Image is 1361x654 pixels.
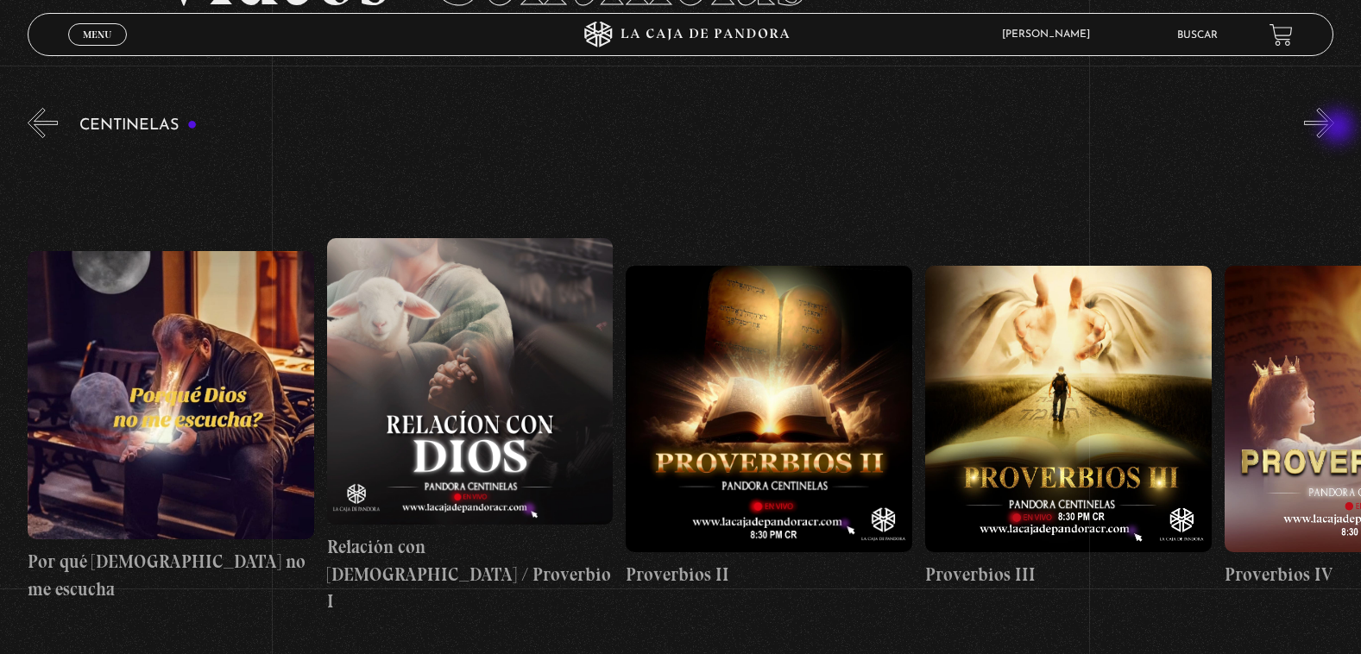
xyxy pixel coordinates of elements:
[28,548,314,602] h4: Por qué [DEMOGRAPHIC_DATA] no me escucha
[78,44,118,56] span: Cerrar
[1270,23,1293,47] a: View your shopping cart
[925,561,1212,588] h4: Proverbios III
[1177,30,1218,41] a: Buscar
[79,117,198,134] h3: Centinelas
[83,29,111,40] span: Menu
[993,29,1107,40] span: [PERSON_NAME]
[327,533,614,615] h4: Relación con [DEMOGRAPHIC_DATA] / Proverbio I
[28,108,58,138] button: Previous
[626,561,912,588] h4: Proverbios II
[1304,108,1334,138] button: Next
